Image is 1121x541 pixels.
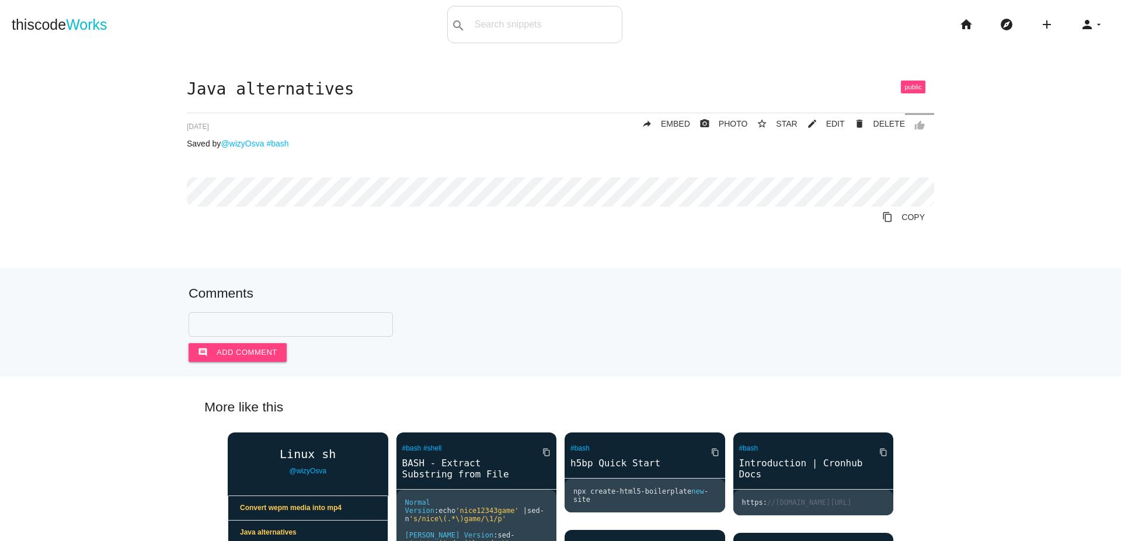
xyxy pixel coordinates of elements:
input: Search snippets [469,12,622,37]
a: mode_editEDIT [798,113,845,134]
span: Works [66,16,107,33]
span: 'nice12343game' [455,507,518,515]
i: home [959,6,973,43]
span: - [615,487,619,495]
span: | [523,507,527,515]
span: DELETE [873,119,905,128]
a: #bash [266,139,288,148]
span: - [540,507,544,515]
button: search [448,6,469,43]
span: echo [438,507,455,515]
a: Linux sh [228,448,388,460]
span: new [691,487,704,495]
a: Copy to Clipboard [533,442,551,463]
a: Introduction | Cronhub Docs [733,456,894,481]
a: thiscodeWorks [12,6,107,43]
span: Version [464,531,494,539]
span: EDIT [826,119,845,128]
span: html5 [619,487,640,495]
i: content_copy [879,442,887,463]
span: - [704,487,708,495]
a: @wizyOsva [221,139,264,148]
i: delete [854,113,865,134]
span: site [573,495,590,504]
i: explore [1000,6,1014,43]
i: star_border [757,113,767,134]
button: star_borderSTAR [747,113,797,134]
a: h5bp Quick Start [565,456,725,470]
span: - [641,487,645,495]
h5: More like this [187,400,934,414]
a: Copy to Clipboard [870,442,887,463]
span: : [493,531,497,539]
span: EMBED [661,119,690,128]
h5: Comments [189,286,932,301]
i: photo_camera [699,113,710,134]
a: Delete Post [845,113,905,134]
a: #bash [402,444,422,452]
i: content_copy [711,442,719,463]
span: : [763,498,767,507]
a: replyEMBED [632,113,690,134]
i: reply [642,113,652,134]
h1: Java alternatives [187,81,934,99]
span: [DATE] [187,123,209,131]
span: STAR [776,119,797,128]
span: 's/nice\(.*\)game/\1/p' [409,515,506,523]
p: Saved by [187,139,934,148]
a: Convert wepm media into mp4 [228,496,388,521]
span: [PERSON_NAME] [405,531,460,539]
i: mode_edit [807,113,817,134]
span: - [510,531,514,539]
span: : [434,507,438,515]
span: PHOTO [719,119,748,128]
span: sed [497,531,510,539]
a: #bash [739,444,758,452]
a: #shell [423,444,441,452]
span: npx create [573,487,615,495]
a: @wizyOsva [289,467,326,475]
a: photo_cameraPHOTO [690,113,748,134]
span: Normal [405,498,430,507]
i: content_copy [882,207,893,228]
a: BASH - Extract Substring from File [396,456,557,481]
i: content_copy [542,442,551,463]
span: sed [527,507,540,515]
a: Copy to Clipboard [702,442,719,463]
a: #bash [570,444,590,452]
span: https [742,498,763,507]
i: arrow_drop_down [1094,6,1103,43]
i: add [1040,6,1054,43]
span: n [405,515,409,523]
i: search [451,7,465,44]
span: //[DOMAIN_NAME][URL] [767,498,852,507]
i: person [1080,6,1094,43]
span: boilerplate [645,487,691,495]
span: Version [405,507,435,515]
button: commentAdd comment [189,343,287,362]
i: comment [198,343,208,362]
a: Copy to Clipboard [873,207,934,228]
